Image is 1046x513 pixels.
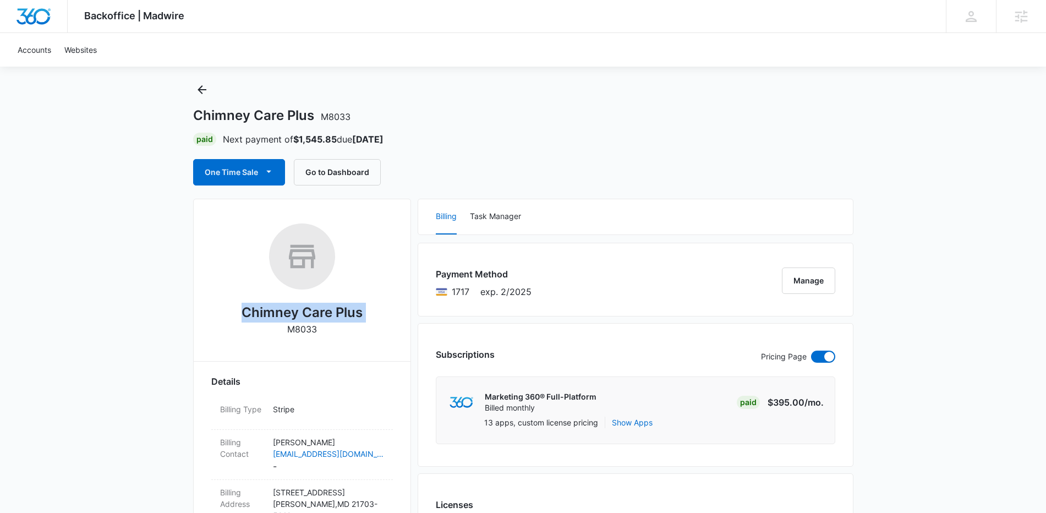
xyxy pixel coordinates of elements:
[211,397,393,430] div: Billing TypeStripe
[452,285,469,298] span: Visa ending with
[273,436,384,473] dd: -
[58,33,103,67] a: Websites
[450,397,473,408] img: marketing360Logo
[484,417,598,428] p: 13 apps, custom license pricing
[193,107,351,124] h1: Chimney Care Plus
[84,10,184,21] span: Backoffice | Madwire
[485,402,596,413] p: Billed monthly
[436,498,507,511] h3: Licenses
[223,133,384,146] p: Next payment of due
[352,134,384,145] strong: [DATE]
[480,285,532,298] span: exp. 2/2025
[273,403,384,415] p: Stripe
[242,303,363,323] h2: Chimney Care Plus
[193,81,211,99] button: Back
[761,351,807,363] p: Pricing Page
[612,417,653,428] button: Show Apps
[287,323,317,336] p: M8033
[11,33,58,67] a: Accounts
[804,397,824,408] span: /mo.
[294,159,381,185] button: Go to Dashboard
[436,268,532,281] h3: Payment Method
[220,436,264,460] dt: Billing Contact
[436,348,495,361] h3: Subscriptions
[211,430,393,480] div: Billing Contact[PERSON_NAME][EMAIL_ADDRESS][DOMAIN_NAME]-
[193,159,285,185] button: One Time Sale
[220,487,264,510] dt: Billing Address
[737,396,760,409] div: Paid
[470,199,521,234] button: Task Manager
[768,396,824,409] p: $395.00
[436,199,457,234] button: Billing
[321,111,351,122] span: M8033
[211,375,240,388] span: Details
[273,448,384,460] a: [EMAIL_ADDRESS][DOMAIN_NAME]
[193,133,216,146] div: Paid
[782,268,835,294] button: Manage
[220,403,264,415] dt: Billing Type
[273,436,384,448] p: [PERSON_NAME]
[485,391,596,402] p: Marketing 360® Full-Platform
[293,134,337,145] strong: $1,545.85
